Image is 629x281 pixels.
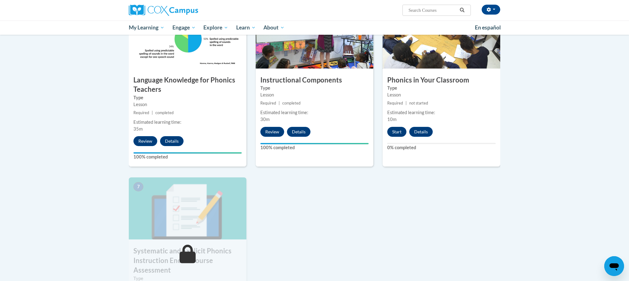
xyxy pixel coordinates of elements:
[133,110,149,115] span: Required
[160,136,184,146] button: Details
[119,20,510,35] div: Main menu
[133,152,242,154] div: Your progress
[199,20,232,35] a: Explore
[260,91,369,98] div: Lesson
[387,109,496,116] div: Estimated learning time:
[129,5,246,16] a: Cox Campus
[260,20,289,35] a: About
[260,117,270,122] span: 30m
[133,126,143,132] span: 35m
[168,20,200,35] a: Engage
[409,127,433,137] button: Details
[458,7,467,14] button: Search
[133,119,242,126] div: Estimated learning time:
[260,85,369,91] label: Type
[133,94,242,101] label: Type
[387,91,496,98] div: Lesson
[236,24,256,31] span: Learn
[260,101,276,105] span: Required
[256,7,373,69] img: Course Image
[383,7,500,69] img: Course Image
[387,101,403,105] span: Required
[129,75,246,95] h3: Language Knowledge for Phonics Teachers
[129,7,246,69] img: Course Image
[260,144,369,151] label: 100% completed
[263,24,284,31] span: About
[387,117,397,122] span: 10m
[172,24,196,31] span: Engage
[260,143,369,144] div: Your progress
[260,127,284,137] button: Review
[133,101,242,108] div: Lesson
[129,177,246,239] img: Course Image
[287,127,310,137] button: Details
[471,21,505,34] a: En español
[133,136,157,146] button: Review
[282,101,301,105] span: completed
[409,101,428,105] span: not started
[129,5,198,16] img: Cox Campus
[482,5,500,15] button: Account Settings
[387,127,406,137] button: Start
[155,110,174,115] span: completed
[387,144,496,151] label: 0% completed
[475,24,501,31] span: En español
[129,246,246,275] h3: Systematic and Explicit Phonics Instruction End of Course Assessment
[387,85,496,91] label: Type
[260,109,369,116] div: Estimated learning time:
[408,7,458,14] input: Search Courses
[406,101,407,105] span: |
[133,154,242,160] label: 100% completed
[232,20,260,35] a: Learn
[604,256,624,276] iframe: Button to launch messaging window
[203,24,228,31] span: Explore
[125,20,168,35] a: My Learning
[279,101,280,105] span: |
[383,75,500,85] h3: Phonics in Your Classroom
[129,24,164,31] span: My Learning
[152,110,153,115] span: |
[256,75,373,85] h3: Instructional Components
[133,182,143,191] span: 7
